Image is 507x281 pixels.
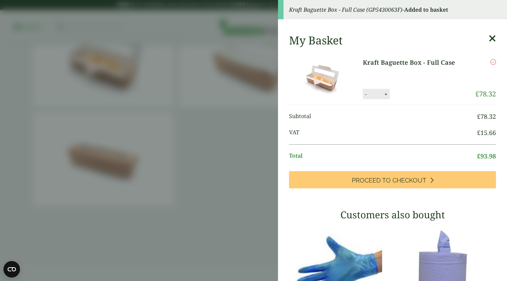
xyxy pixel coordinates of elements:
[477,128,480,137] span: £
[404,6,448,13] strong: Added to basket
[477,112,496,121] bdi: 78.32
[477,112,480,121] span: £
[289,152,477,161] span: Total
[289,112,477,121] span: Subtotal
[477,152,496,160] bdi: 93.98
[289,6,402,13] em: Kraft Baguette Box - Full Case (GP5430063F)
[289,209,496,221] h3: Customers also bought
[475,89,479,98] span: £
[352,177,426,184] span: Proceed to Checkout
[477,152,480,160] span: £
[475,89,496,98] bdi: 78.32
[289,34,342,47] h2: My Basket
[382,91,389,97] button: +
[289,128,477,137] span: VAT
[477,128,496,137] bdi: 15.66
[3,261,20,278] button: Open CMP widget
[363,91,369,97] button: -
[490,58,496,66] a: Remove this item
[363,58,465,67] a: Kraft Baguette Box - Full Case
[289,171,496,188] a: Proceed to Checkout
